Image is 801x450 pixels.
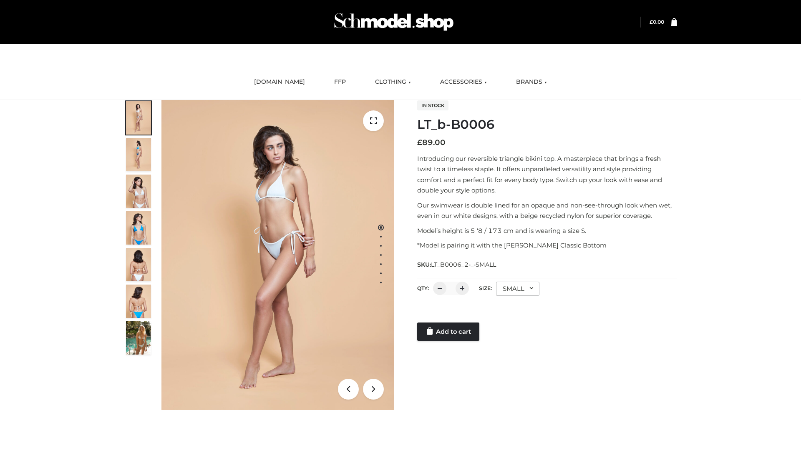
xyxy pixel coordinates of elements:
[126,138,151,171] img: ArielClassicBikiniTop_CloudNine_AzureSky_OW114ECO_2-scaled.jpg
[126,175,151,208] img: ArielClassicBikiniTop_CloudNine_AzureSky_OW114ECO_3-scaled.jpg
[434,73,493,91] a: ACCESSORIES
[417,260,497,270] span: SKU:
[431,261,496,268] span: LT_B0006_2-_-SMALL
[496,282,539,296] div: SMALL
[650,19,664,25] a: £0.00
[161,100,394,410] img: ArielClassicBikiniTop_CloudNine_AzureSky_OW114ECO_1
[417,225,677,236] p: Model’s height is 5 ‘8 / 173 cm and is wearing a size S.
[248,73,311,91] a: [DOMAIN_NAME]
[417,322,479,341] a: Add to cart
[126,321,151,355] img: Arieltop_CloudNine_AzureSky2.jpg
[417,138,446,147] bdi: 89.00
[650,19,664,25] bdi: 0.00
[328,73,352,91] a: FFP
[126,211,151,245] img: ArielClassicBikiniTop_CloudNine_AzureSky_OW114ECO_4-scaled.jpg
[126,285,151,318] img: ArielClassicBikiniTop_CloudNine_AzureSky_OW114ECO_8-scaled.jpg
[417,153,677,196] p: Introducing our reversible triangle bikini top. A masterpiece that brings a fresh twist to a time...
[417,200,677,221] p: Our swimwear is double lined for an opaque and non-see-through look when wet, even in our white d...
[510,73,553,91] a: BRANDS
[417,138,422,147] span: £
[417,117,677,132] h1: LT_b-B0006
[417,285,429,291] label: QTY:
[369,73,417,91] a: CLOTHING
[126,248,151,281] img: ArielClassicBikiniTop_CloudNine_AzureSky_OW114ECO_7-scaled.jpg
[479,285,492,291] label: Size:
[650,19,653,25] span: £
[331,5,456,38] img: Schmodel Admin 964
[417,100,448,110] span: In stock
[126,101,151,135] img: ArielClassicBikiniTop_CloudNine_AzureSky_OW114ECO_1-scaled.jpg
[417,240,677,251] p: *Model is pairing it with the [PERSON_NAME] Classic Bottom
